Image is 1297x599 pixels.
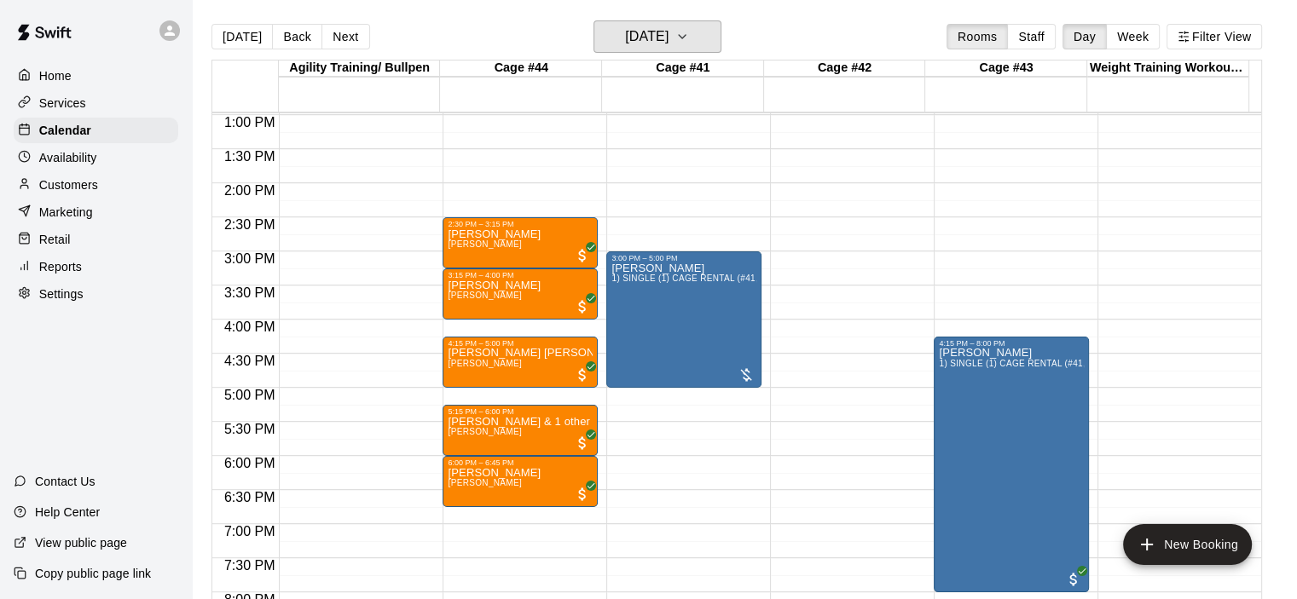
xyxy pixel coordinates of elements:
[39,258,82,275] p: Reports
[39,231,71,248] p: Retail
[1123,524,1252,565] button: add
[574,298,591,315] span: All customers have paid
[448,359,522,368] span: [PERSON_NAME]
[35,473,96,490] p: Contact Us
[574,486,591,503] span: All customers have paid
[220,217,280,232] span: 2:30 PM
[35,534,127,551] p: View public page
[220,320,280,334] span: 4:00 PM
[272,24,322,49] button: Back
[443,337,598,388] div: 4:15 PM – 5:00 PM: Kevin Keller
[220,558,280,573] span: 7:30 PM
[448,478,522,487] span: [PERSON_NAME]
[14,118,178,143] a: Calendar
[220,251,280,266] span: 3:00 PM
[14,145,178,170] a: Availability
[39,95,86,112] p: Services
[220,490,280,504] span: 6:30 PM
[220,422,280,436] span: 5:30 PM
[14,281,178,307] a: Settings
[448,220,593,228] div: 2:30 PM – 3:15 PM
[1106,24,1160,49] button: Week
[443,456,598,507] div: 6:00 PM – 6:45 PM: Kevin Keller
[14,90,178,116] a: Services
[1062,24,1107,49] button: Day
[934,337,1089,592] div: 4:15 PM – 8:00 PM: 1) SINGLE (1) CAGE RENTAL (#41,#42,#43)
[625,25,669,49] h6: [DATE]
[448,458,593,467] div: 6:00 PM – 6:45 PM
[220,115,280,130] span: 1:00 PM
[448,407,593,416] div: 5:15 PM – 6:00 PM
[1087,60,1249,77] div: Weight Training Workout Area
[39,204,93,221] p: Marketing
[448,239,522,249] span: [PERSON_NAME]
[14,227,178,252] a: Retail
[14,63,178,89] a: Home
[611,274,794,283] span: 1) SINGLE (1) CAGE RENTAL (#41,#42,#43)
[220,456,280,470] span: 6:00 PM
[1167,24,1262,49] button: Filter View
[321,24,369,49] button: Next
[606,251,761,388] div: 3:00 PM – 5:00 PM: 1) SINGLE (1) CAGE RENTAL (#41,#42,#43)
[448,271,593,279] div: 3:15 PM – 4:00 PM
[39,149,97,166] p: Availability
[574,435,591,452] span: All customers have paid
[448,339,593,348] div: 4:15 PM – 5:00 PM
[14,172,178,198] a: Customers
[14,254,178,279] a: Reports
[443,217,598,268] div: 2:30 PM – 3:15 PM: Kevin Keller
[39,176,98,193] p: Customers
[1007,24,1056,49] button: Staff
[939,359,1121,368] span: 1) SINGLE (1) CAGE RENTAL (#41,#42,#43)
[279,60,441,77] div: Agility Training/ Bullpen
[220,354,280,368] span: 4:30 PM
[220,524,280,539] span: 7:00 PM
[1065,571,1082,588] span: All customers have paid
[440,60,602,77] div: Cage #44
[448,427,522,436] span: [PERSON_NAME]
[448,291,522,300] span: [PERSON_NAME]
[220,183,280,198] span: 2:00 PM
[35,565,151,582] p: Copy public page link
[764,60,926,77] div: Cage #42
[593,20,721,53] button: [DATE]
[39,67,72,84] p: Home
[443,405,598,456] div: 5:15 PM – 6:00 PM: Kevin Keller
[574,366,591,383] span: All customers have paid
[39,122,91,139] p: Calendar
[39,285,84,302] p: Settings
[220,388,280,402] span: 5:00 PM
[947,24,1008,49] button: Rooms
[220,285,280,300] span: 3:30 PM
[611,254,756,262] div: 3:00 PM – 5:00 PM
[574,247,591,264] span: All customers have paid
[925,60,1087,77] div: Cage #43
[35,504,100,521] p: Help Center
[939,339,1084,348] div: 4:15 PM – 8:00 PM
[14,199,178,225] a: Marketing
[211,24,273,49] button: [DATE]
[602,60,764,77] div: Cage #41
[220,149,280,164] span: 1:30 PM
[443,268,598,320] div: 3:15 PM – 4:00 PM: Kevin Keller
